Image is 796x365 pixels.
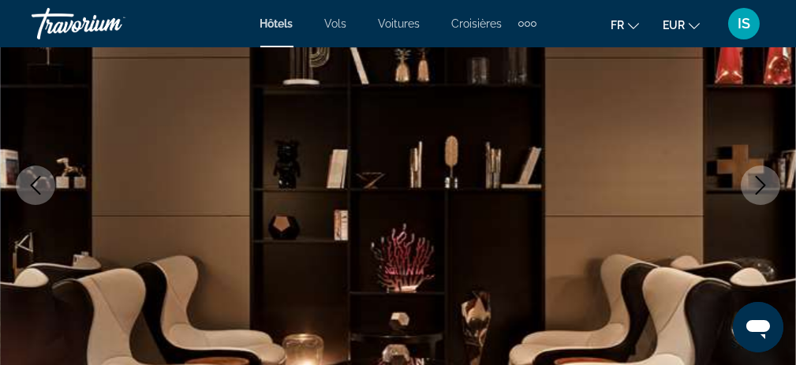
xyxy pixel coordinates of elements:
[452,17,503,30] a: Croisières
[741,166,780,205] button: Next image
[16,166,55,205] button: Previous image
[260,17,293,30] a: Hôtels
[32,3,189,44] a: Travorium
[723,7,764,40] button: User Menu
[325,17,347,30] a: Vols
[611,19,624,32] span: fr
[663,13,700,36] button: Change currency
[518,11,536,36] button: Extra navigation items
[663,19,685,32] span: EUR
[379,17,420,30] a: Voitures
[738,16,750,32] span: IS
[733,302,783,352] iframe: Bouton de lancement de la fenêtre de messagerie
[611,13,639,36] button: Change language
